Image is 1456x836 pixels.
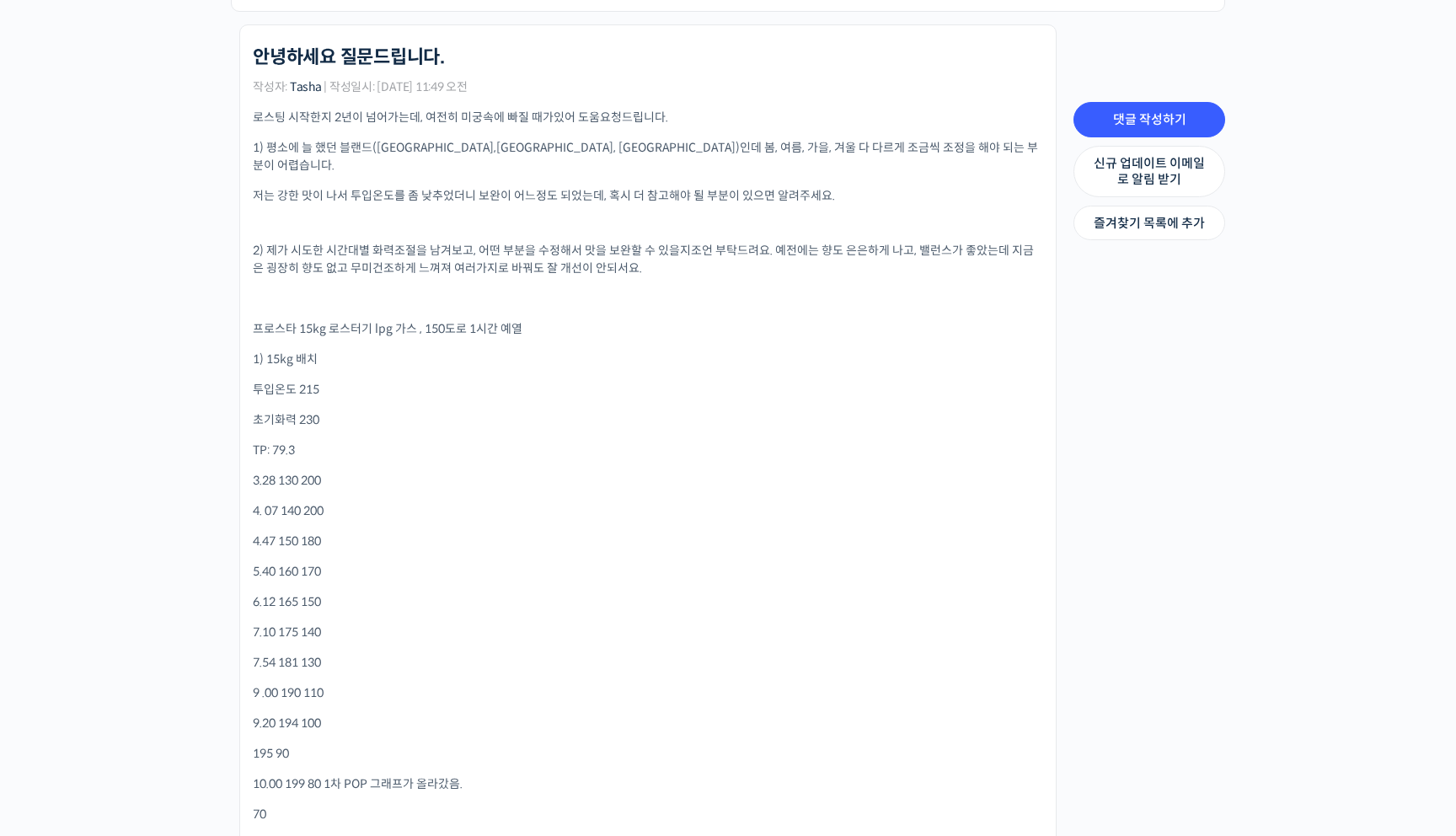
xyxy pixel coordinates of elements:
a: 설정 [217,534,324,576]
p: 3.28 130 200 [253,472,1043,490]
a: 댓글 작성하기 [1073,102,1225,137]
a: Tasha [290,79,322,94]
p: 1) 평소에 늘 했던 블랜드([GEOGRAPHIC_DATA],[GEOGRAPHIC_DATA], [GEOGRAPHIC_DATA])인데 봄, 여름, 가을, 겨울 다 다르게 조금씩... [253,139,1043,174]
p: 1) 15kg 배치 [253,351,1043,368]
a: 즐겨찾기 목록에 추가 [1073,206,1225,241]
p: 초기화력 230 [253,411,1043,429]
a: 대화 [111,534,217,576]
span: 프로스타 15kg 로스터기 lpg 가스 , 150도로 1시간 예열 [253,321,522,336]
p: 7.54 181 130 [253,654,1043,672]
span: 설정 [260,560,281,573]
p: 4. 07 140 200 [253,502,1043,520]
span: 작성자: | 작성일시: [DATE] 11:49 오전 [253,81,468,93]
p: 10.00 199 80 1차 POP 그래프가 올라갔음. [253,775,1043,793]
a: 홈 [5,534,111,576]
p: 9.20 194 100 [253,715,1043,732]
p: 2) 제가 시도한 시간대별 화력조절을 남겨보고, 어떤 부분을 수정해서 맛을 보완할 수 있을지조언 부탁드려요. 예전에는 향도 은은하게 나고, 밸런스가 좋았는데 지금은 굉장히 향... [253,242,1043,277]
span: 대화 [154,560,174,574]
p: 9 .00 190 110 [253,684,1043,702]
p: 투입온도 215 [253,381,1043,399]
p: 7.10 175 140 [253,624,1043,641]
p: 6.12 165 150 [253,593,1043,611]
h1: 안녕하세요 질문드립니다. [253,46,445,68]
p: 70 [253,806,1043,823]
p: 저는 강한 맛이 나서 투입온도를 좀 낮추었더니 보완이 어느정도 되었는데, 혹시 더 참고해야 될 부분이 있으면 알려주세요. [253,187,1043,205]
p: 5.40 160 170 [253,563,1043,581]
p: 로스팅 시작한지 2년이 넘어가는데, 여전히 미궁속에 빠질 때가있어 도움요청드립니다. [253,109,1043,126]
a: 신규 업데이트 이메일로 알림 받기 [1073,146,1225,197]
p: 4.47 150 180 [253,533,1043,550]
p: 195 90 [253,745,1043,763]
p: TP: 79.3 [253,442,1043,459]
span: 홈 [53,560,63,573]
